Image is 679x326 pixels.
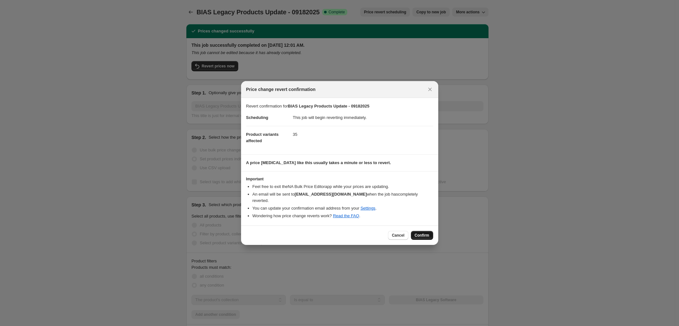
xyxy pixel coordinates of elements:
button: Cancel [388,231,408,240]
span: Scheduling [246,115,268,120]
li: An email will be sent to when the job has completely reverted . [253,191,433,204]
a: Settings [360,206,375,211]
li: Feel free to exit the NA Bulk Price Editor app while your prices are updating. [253,184,433,190]
h3: Important [246,177,433,182]
button: Confirm [411,231,433,240]
span: Price change revert confirmation [246,86,316,93]
li: You can update your confirmation email address from your . [253,205,433,212]
b: BIAS Legacy Products Update - 09182025 [288,104,370,108]
b: A price [MEDICAL_DATA] like this usually takes a minute or less to revert. [246,160,391,165]
p: Revert confirmation for [246,103,433,109]
span: Product variants affected [246,132,279,143]
dd: 35 [293,126,433,143]
span: Cancel [392,233,404,238]
li: Wondering how price change reverts work? . [253,213,433,219]
dd: This job will begin reverting immediately. [293,109,433,126]
b: [EMAIL_ADDRESS][DOMAIN_NAME] [294,192,367,197]
a: Read the FAQ [333,213,359,218]
button: Close [426,85,434,94]
span: Confirm [415,233,429,238]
